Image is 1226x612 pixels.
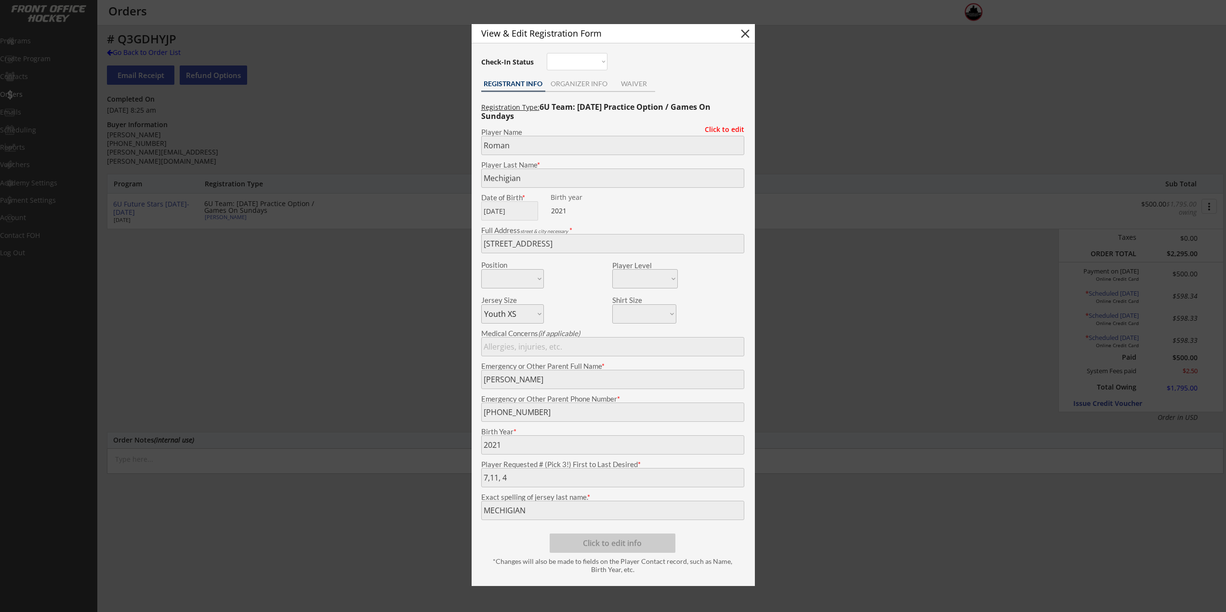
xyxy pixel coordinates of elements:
[550,534,675,553] button: Click to edit info
[481,29,721,38] div: View & Edit Registration Form
[545,80,613,87] div: ORGANIZER INFO
[698,126,744,133] div: Click to edit
[551,194,611,201] div: We are transitioning the system to collect and store date of birth instead of just birth year to ...
[551,194,611,201] div: Birth year
[481,234,744,253] input: Street, City, Province/State
[481,428,744,435] div: Birth Year
[612,262,678,269] div: Player Level
[481,395,744,403] div: Emergency or Other Parent Phone Number
[551,206,611,216] div: 2021
[613,80,655,87] div: WAIVER
[481,227,744,234] div: Full Address
[481,337,744,356] input: Allergies, injuries, etc.
[481,297,531,304] div: Jersey Size
[538,329,580,338] em: (if applicable)
[481,494,744,501] div: Exact spelling of jersey last name.
[612,297,662,304] div: Shirt Size
[481,330,744,337] div: Medical Concerns
[486,558,739,574] div: *Changes will also be made to fields on the Player Contact record, such as Name, Birth Year, etc.
[481,461,744,468] div: Player Requested # (Pick 3!) First to Last Desired
[481,161,744,169] div: Player Last Name
[481,129,744,136] div: Player Name
[520,228,568,234] em: street & city necessary
[481,80,545,87] div: REGISTRANT INFO
[481,102,712,121] strong: 6U Team: [DATE] Practice Option / Games On Sundays
[481,59,536,65] div: Check-In Status
[481,103,540,112] u: Registration Type:
[738,26,752,41] button: close
[481,261,531,269] div: Position
[481,363,744,370] div: Emergency or Other Parent Full Name
[481,194,544,201] div: Date of Birth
